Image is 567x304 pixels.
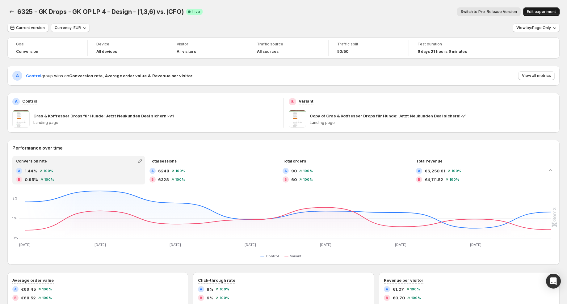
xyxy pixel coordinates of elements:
span: 6 days 21 hours 6 minutes [418,49,467,54]
h2: A [284,169,287,173]
span: 90 [291,168,297,174]
h2: A [15,99,18,104]
span: 100 % [220,287,229,291]
span: 6325 - GK Drops - GK OP LP 4 - Design - (1,3,6) vs. (CFO) [17,8,184,15]
span: Total sessions [149,159,177,163]
span: Variant [290,254,301,259]
button: Switch to Pre-Release Version [457,7,521,16]
text: 0% [12,236,18,240]
span: 100 % [220,296,229,300]
span: 100 % [44,169,53,173]
span: €68.52 [21,295,36,301]
span: 60 [291,176,297,183]
a: GoalConversion [16,41,79,55]
strong: Conversion rate [69,73,103,78]
span: 6248 [158,168,169,174]
h4: All sources [257,49,279,54]
img: Gras & Kotfresser Drops für Hunde: Jetzt Neukunden Deal sichern!-v1 [12,110,30,128]
span: Total orders [283,159,306,163]
span: 1.44% [25,168,37,174]
h4: All devices [96,49,117,54]
a: Traffic sourceAll sources [257,41,320,55]
h2: B [14,296,17,300]
span: Goal [16,42,79,47]
span: €0.70 [393,295,405,301]
span: €69.45 [21,286,36,292]
div: Open Intercom Messenger [546,274,561,289]
h2: B [284,178,287,181]
h2: B [418,178,420,181]
span: 50/50 [337,49,349,54]
strong: & [148,73,151,78]
span: 6% [207,295,213,301]
button: Currency: EUR [51,23,90,32]
span: 100 % [175,178,185,181]
button: Edit experiment [523,7,560,16]
text: 1% [12,216,17,220]
h2: A [386,287,388,291]
span: 100 % [303,169,313,173]
span: 100 % [449,178,459,181]
span: Visitor [177,42,239,47]
h2: B [200,296,202,300]
span: Test duration [418,42,481,47]
span: Control [26,73,41,78]
a: Test duration6 days 21 hours 6 minutes [418,41,481,55]
span: Switch to Pre-Release Version [461,9,517,14]
text: 2% [12,196,18,201]
h2: B [18,178,20,181]
h2: A [418,169,420,173]
span: 8% [207,286,213,292]
span: 100 % [451,169,461,173]
h2: A [14,287,17,291]
span: View all metrics [522,73,551,78]
text: [DATE] [94,243,106,247]
span: group wins on . [26,73,193,78]
span: 100 % [411,296,421,300]
p: Variant [299,98,313,104]
h4: All visitors [177,49,196,54]
h2: A [200,287,202,291]
h2: B [386,296,388,300]
strong: Revenue per visitor [152,73,192,78]
button: View all metrics [518,71,555,80]
img: Copy of Gras & Kotfresser Drops für Hunde: Jetzt Neukunden Deal sichern!-v1 [289,110,306,128]
text: [DATE] [395,243,406,247]
span: €1.07 [393,286,404,292]
span: €6,250.61 [425,168,445,174]
span: Total revenue [416,159,443,163]
p: Landing page [33,120,279,125]
text: [DATE] [19,243,31,247]
span: 100 % [42,287,52,291]
span: Device [96,42,159,47]
button: Collapse chart [546,166,555,175]
span: €4,111.52 [425,176,443,183]
span: 100 % [303,178,313,181]
a: VisitorAll visitors [177,41,239,55]
span: Traffic split [337,42,400,47]
h2: A [151,169,154,173]
h2: B [291,99,294,104]
span: Current version [16,25,45,30]
a: DeviceAll devices [96,41,159,55]
h3: Average order value [12,277,54,283]
button: Back [7,7,16,16]
button: Control [260,252,281,260]
text: [DATE] [320,243,331,247]
h3: Revenue per visitor [384,277,423,283]
span: Currency: EUR [55,25,81,30]
span: Conversion [16,49,38,54]
button: Variant [284,252,304,260]
h2: B [151,178,154,181]
span: 100 % [410,287,420,291]
span: 100 % [42,296,52,300]
text: [DATE] [245,243,256,247]
text: [DATE] [470,243,481,247]
button: Current version [7,23,48,32]
p: Landing page [310,120,555,125]
p: Gras & Kotfresser Drops für Hunde: Jetzt Neukunden Deal sichern!-v1 [33,113,174,119]
p: Control [22,98,37,104]
h2: A [16,73,19,79]
span: Live [192,9,200,14]
a: Traffic split50/50 [337,41,400,55]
